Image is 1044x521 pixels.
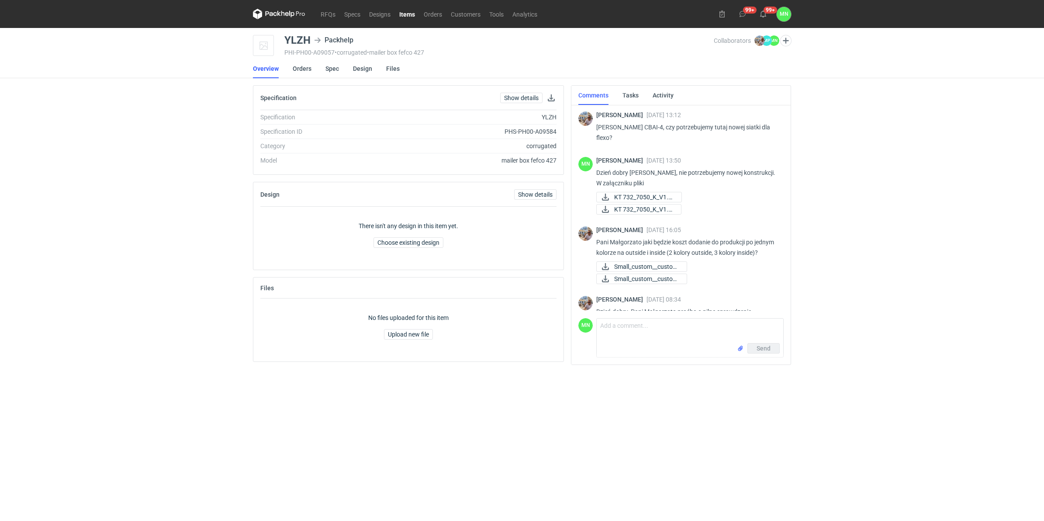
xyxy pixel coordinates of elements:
[646,296,681,303] span: [DATE] 08:34
[335,49,367,56] span: • corrugated
[395,9,419,19] a: Items
[578,157,593,171] figcaption: MN
[384,329,433,340] button: Upload new file
[646,111,681,118] span: [DATE] 13:12
[368,313,449,322] p: No files uploaded for this item
[596,274,687,284] a: Small_custom__custom...
[388,331,429,337] span: Upload new file
[419,9,446,19] a: Orders
[646,157,681,164] span: [DATE] 13:50
[747,343,780,354] button: Send
[596,226,646,233] span: [PERSON_NAME]
[578,296,593,310] img: Michał Palasek
[340,9,365,19] a: Specs
[578,111,593,126] img: Michał Palasek
[614,205,674,214] span: KT 732_7050_K_V1.pdf
[761,35,772,46] figcaption: MP
[514,189,557,200] a: Show details
[596,122,777,143] p: [PERSON_NAME] CBAI-4, czy potrzebujemy tutaj nowej siatki dla flexo?
[596,204,681,215] a: KT 732_7050_K_V1.pdf
[546,93,557,103] button: Download specification
[653,86,674,105] a: Activity
[379,127,557,136] div: PHS-PH00-A09584
[777,7,791,21] button: MN
[260,285,274,292] h2: Files
[367,49,424,56] span: • mailer box fefco 427
[260,156,379,165] div: Model
[359,222,458,230] p: There isn't any design in this item yet.
[769,35,779,46] figcaption: MN
[596,237,777,258] p: Pani Małgorzato jaki będzie koszt dodanie do produkcji po jednym kolorze na outside i inside (2 k...
[365,9,395,19] a: Designs
[446,9,485,19] a: Customers
[379,156,557,165] div: mailer box fefco 427
[485,9,508,19] a: Tools
[754,35,765,46] img: Michał Palasek
[253,59,279,78] a: Overview
[253,9,305,19] svg: Packhelp Pro
[386,59,400,78] a: Files
[578,86,608,105] a: Comments
[622,86,639,105] a: Tasks
[614,274,680,284] span: Small_custom__custom...
[377,240,439,246] span: Choose existing design
[379,113,557,122] div: YLZH
[260,127,379,136] div: Specification ID
[646,226,681,233] span: [DATE] 16:05
[260,113,379,122] div: Specification
[500,93,543,103] a: Show details
[614,192,674,202] span: KT 732_7050_K_V1.eps
[284,49,714,56] div: PHI-PH00-A09057
[757,345,771,351] span: Send
[578,226,593,241] img: Michał Palasek
[596,261,687,272] a: Small_custom__custom...
[578,318,593,333] figcaption: MN
[293,59,311,78] a: Orders
[736,7,750,21] button: 99+
[780,35,792,46] button: Edit collaborators
[578,318,593,333] div: Małgorzata Nowotna
[756,7,770,21] button: 99+
[325,59,339,78] a: Spec
[596,157,646,164] span: [PERSON_NAME]
[714,37,751,44] span: Collaborators
[373,237,443,248] button: Choose existing design
[596,261,684,272] div: Small_custom__custom____LTHS__d0__oR653077246__inside.pdf
[777,7,791,21] div: Małgorzata Nowotna
[260,142,379,150] div: Category
[614,262,680,271] span: Small_custom__custom...
[578,157,593,171] div: Małgorzata Nowotna
[596,274,684,284] div: Small_custom__custom____LTHS__d0__oR653077246__outside.pdf
[596,296,646,303] span: [PERSON_NAME]
[260,191,280,198] h2: Design
[314,35,353,45] div: Packhelp
[596,167,777,188] p: Dzień dobry [PERSON_NAME], nie potrzebujemy nowej konstrukcji. W załączniku pliki
[379,142,557,150] div: corrugated
[284,35,311,45] div: YLZH
[596,192,682,202] a: KT 732_7050_K_V1.eps
[596,306,777,317] p: Dzień dobry. Pani Małgorzato prośba o pilne sprawdzenie.
[508,9,542,19] a: Analytics
[316,9,340,19] a: RFQs
[353,59,372,78] a: Design
[260,94,297,101] h2: Specification
[596,111,646,118] span: [PERSON_NAME]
